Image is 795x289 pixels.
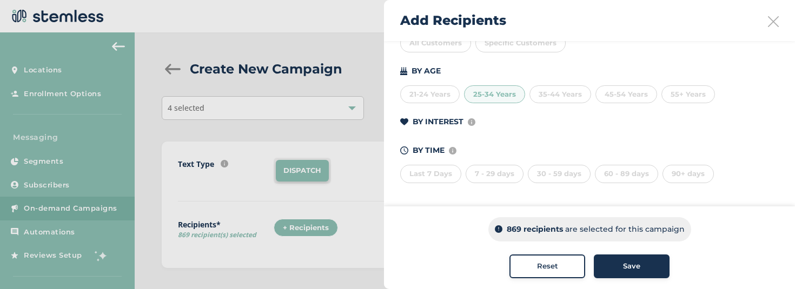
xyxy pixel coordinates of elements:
[528,165,591,183] div: 30 - 59 days
[400,67,407,75] img: icon-cake-93b2a7b5.svg
[537,261,558,272] span: Reset
[565,224,685,235] p: are selected for this campaign
[495,226,502,233] img: icon-info-dark-48f6c5f3.svg
[595,165,658,183] div: 60 - 89 days
[400,165,461,183] div: Last 7 Days
[623,261,640,272] span: Save
[661,85,715,104] div: 55+ Years
[485,38,556,47] span: Specific Customers
[400,85,460,104] div: 21-24 Years
[413,116,463,127] p: BY INTEREST
[413,145,445,156] p: BY TIME
[400,11,506,30] h2: Add Recipients
[400,34,471,52] div: All Customers
[466,165,524,183] div: 7 - 29 days
[507,224,563,235] p: 869 recipients
[468,118,475,126] img: icon-info-236977d2.svg
[529,85,591,104] div: 35-44 Years
[449,147,456,154] img: icon-info-236977d2.svg
[741,237,795,289] iframe: Chat Widget
[464,85,525,104] div: 25-34 Years
[594,254,670,278] button: Save
[400,118,408,126] img: icon-heart-dark-29e6356f.svg
[412,65,441,77] p: BY AGE
[662,165,714,183] div: 90+ days
[595,85,657,104] div: 45-54 Years
[509,254,585,278] button: Reset
[400,146,408,154] img: icon-time-dark-e6b1183b.svg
